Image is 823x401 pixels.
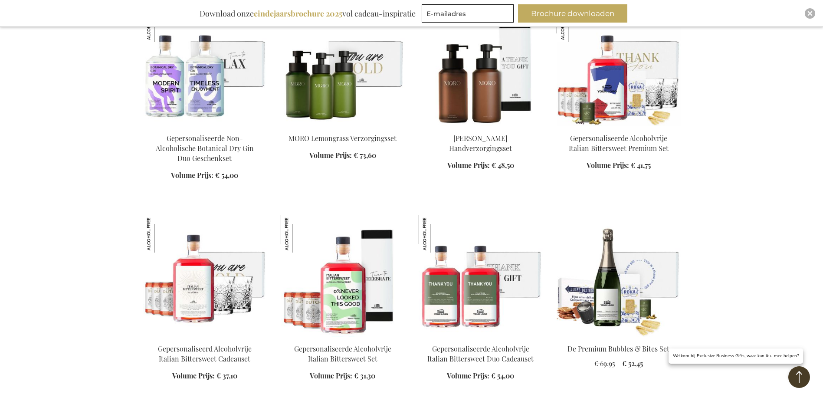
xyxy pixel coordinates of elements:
[422,4,516,25] form: marketing offers and promotions
[254,8,342,19] b: eindejaarsbrochure 2025
[447,161,514,171] a: Volume Prijs: € 48,50
[557,215,681,337] img: The Premium Bubbles & Bites Set
[427,344,534,363] a: Gepersonaliseerde Alcoholvrije Italian Bittersweet Duo Cadeauset
[419,123,543,131] a: MORO Rosemary Handcare Set
[569,134,669,153] a: Gepersonaliseerde Alcoholvrije Italian Bittersweet Premium Set
[310,371,352,380] span: Volume Prijs:
[310,371,375,381] a: Volume Prijs: € 31,30
[557,5,681,126] img: Personalised Non-Alcoholic Italian Bittersweet Premium Set
[158,344,252,363] a: Gepersonaliseerd Alcoholvrije Italian Bittersweet Cadeauset
[492,161,514,170] span: € 48,50
[172,371,215,380] span: Volume Prijs:
[419,215,543,337] img: Personalised Non-Alcoholic Italian Bittersweet Duo Gift Set
[171,171,238,181] a: Volume Prijs: € 54,00
[281,215,405,337] img: Personalised Non-Alcoholic Italian Bittersweet Set
[419,215,456,253] img: Gepersonaliseerde Alcoholvrije Italian Bittersweet Duo Cadeauset
[215,171,238,180] span: € 54,00
[419,333,543,342] a: Personalised Non-Alcoholic Italian Bittersweet Duo Gift Set Gepersonaliseerde Alcoholvrije Italia...
[449,134,512,153] a: [PERSON_NAME] Handverzorgingsset
[143,333,267,342] a: Personalised Non-Alcoholic Italian Bittersweet Gift Gepersonaliseerd Alcoholvrije Italian Bitters...
[143,215,267,337] img: Personalised Non-Alcoholic Italian Bittersweet Gift
[196,4,420,23] div: Download onze vol cadeau-inspiratie
[143,5,267,126] img: Personalised Non-Alcoholic Botanical Dry Gin Duo Gift Set
[567,344,669,353] a: De Premium Bubbles & Bites Set
[422,4,514,23] input: E-mailadres
[156,134,254,163] a: Gepersonaliseerde Non-Alcoholische Botanical Dry Gin Duo Geschenkset
[281,333,405,342] a: Personalised Non-Alcoholic Italian Bittersweet Set Gepersonaliseerde Alcoholvrije Italian Bitters...
[143,123,267,131] a: Personalised Non-Alcoholic Botanical Dry Gin Duo Gift Set Gepersonaliseerde Non-Alcoholische Bota...
[172,371,237,381] a: Volume Prijs: € 37,10
[594,359,615,368] span: € 69,95
[518,4,627,23] button: Brochure downloaden
[354,371,375,380] span: € 31,30
[143,215,180,253] img: Gepersonaliseerd Alcoholvrije Italian Bittersweet Cadeauset
[587,161,651,171] a: Volume Prijs: € 41,75
[807,11,813,16] img: Close
[587,161,629,170] span: Volume Prijs:
[447,371,489,380] span: Volume Prijs:
[281,5,405,126] img: MORO Lemongrass Verzorgingsset
[805,8,815,19] div: Close
[419,5,543,126] img: MORO Rosemary Handcare Set
[557,333,681,342] a: The Premium Bubbles & Bites Set
[294,344,391,363] a: Gepersonaliseerde Alcoholvrije Italian Bittersweet Set
[171,171,213,180] span: Volume Prijs:
[631,161,651,170] span: € 41,75
[281,215,318,253] img: Gepersonaliseerde Alcoholvrije Italian Bittersweet Set
[216,371,237,380] span: € 37,10
[622,359,643,368] span: € 52,45
[447,161,490,170] span: Volume Prijs:
[447,371,514,381] a: Volume Prijs: € 54,00
[557,123,681,131] a: Personalised Non-Alcoholic Italian Bittersweet Premium Set Gepersonaliseerde Alcoholvrije Italian...
[491,371,514,380] span: € 54,00
[281,123,405,131] a: MORO Lemongrass Care Set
